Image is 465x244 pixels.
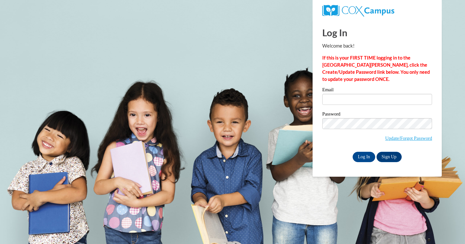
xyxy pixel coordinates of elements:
a: Update/Forgot Password [385,136,432,141]
input: Log In [353,152,375,162]
label: Password [322,112,432,118]
h1: Log In [322,26,432,39]
img: COX Campus [322,5,394,17]
a: Sign Up [377,152,402,162]
label: Email [322,87,432,94]
a: COX Campus [322,7,394,13]
p: Welcome back! [322,42,432,50]
strong: If this is your FIRST TIME logging in to the [GEOGRAPHIC_DATA][PERSON_NAME], click the Create/Upd... [322,55,430,82]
